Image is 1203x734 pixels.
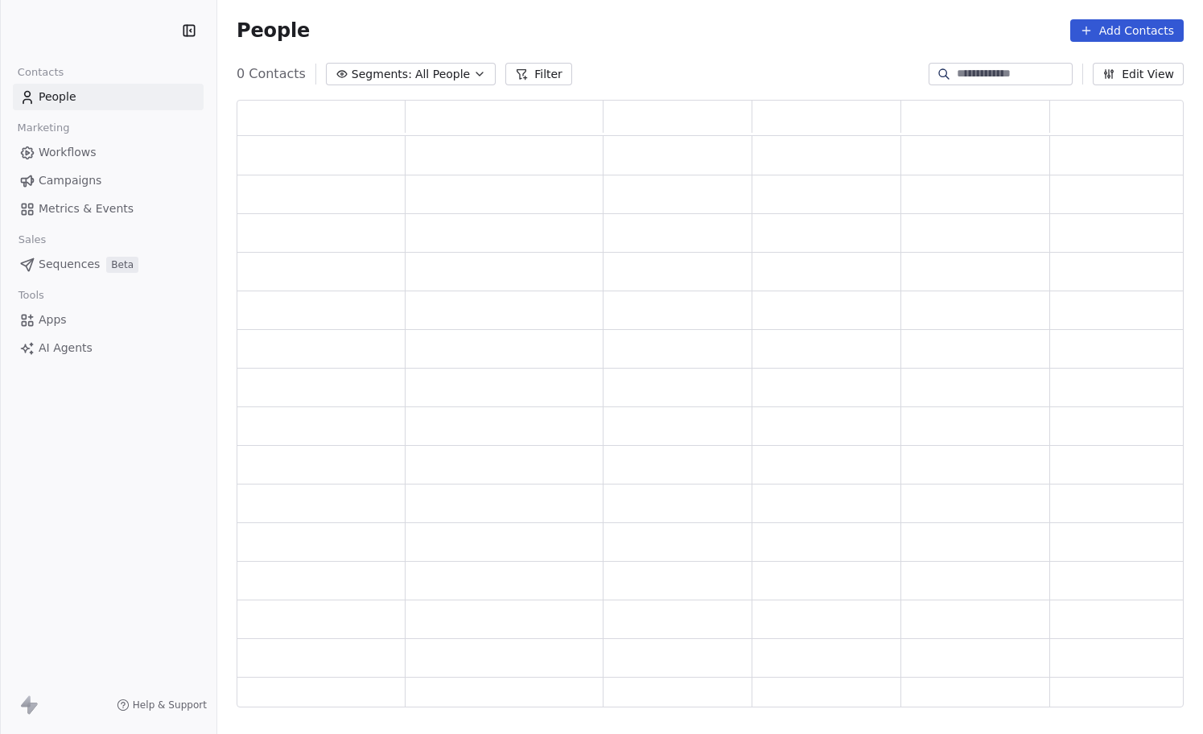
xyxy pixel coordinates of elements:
[10,60,71,85] span: Contacts
[505,63,572,85] button: Filter
[1093,63,1184,85] button: Edit View
[39,311,67,328] span: Apps
[133,699,207,711] span: Help & Support
[11,283,51,307] span: Tools
[13,139,204,166] a: Workflows
[39,89,76,105] span: People
[237,64,306,84] span: 0 Contacts
[106,257,138,273] span: Beta
[13,307,204,333] a: Apps
[237,19,310,43] span: People
[39,340,93,357] span: AI Agents
[13,335,204,361] a: AI Agents
[1070,19,1184,42] button: Add Contacts
[39,200,134,217] span: Metrics & Events
[39,172,101,189] span: Campaigns
[117,699,207,711] a: Help & Support
[39,144,97,161] span: Workflows
[39,256,100,273] span: Sequences
[10,116,76,140] span: Marketing
[11,228,53,252] span: Sales
[237,136,1199,708] div: grid
[13,167,204,194] a: Campaigns
[13,196,204,222] a: Metrics & Events
[13,84,204,110] a: People
[352,66,412,83] span: Segments:
[415,66,470,83] span: All People
[13,251,204,278] a: SequencesBeta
